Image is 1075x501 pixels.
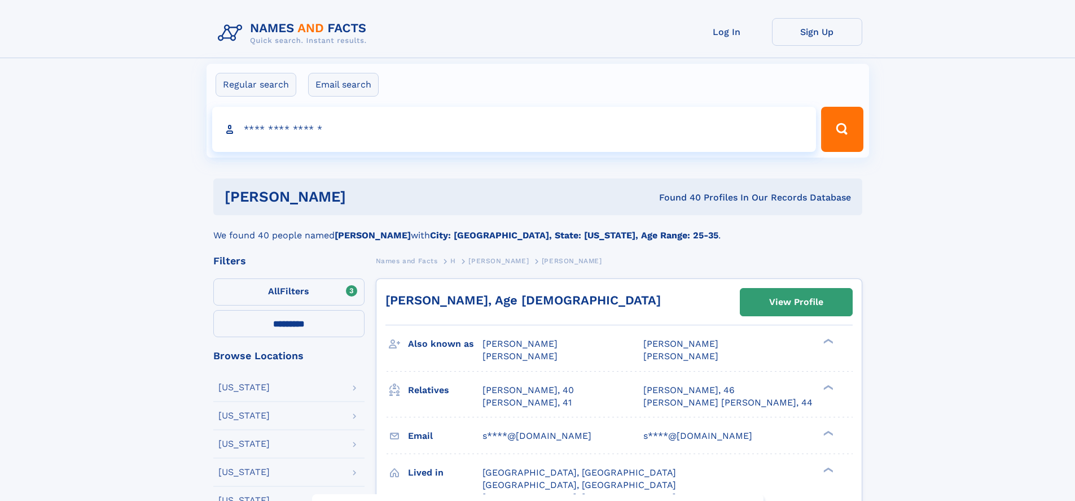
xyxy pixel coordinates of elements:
[408,381,482,400] h3: Relatives
[376,254,438,268] a: Names and Facts
[820,429,834,437] div: ❯
[643,338,718,349] span: [PERSON_NAME]
[385,293,661,307] a: [PERSON_NAME], Age [DEMOGRAPHIC_DATA]
[218,383,270,392] div: [US_STATE]
[482,384,574,397] a: [PERSON_NAME], 40
[482,480,676,490] span: [GEOGRAPHIC_DATA], [GEOGRAPHIC_DATA]
[213,351,365,361] div: Browse Locations
[450,257,456,265] span: H
[772,18,862,46] a: Sign Up
[213,278,365,306] label: Filters
[820,466,834,473] div: ❯
[408,426,482,446] h3: Email
[643,351,718,361] span: [PERSON_NAME]
[482,467,676,478] span: [GEOGRAPHIC_DATA], [GEOGRAPHIC_DATA]
[213,256,365,266] div: Filters
[468,254,529,268] a: [PERSON_NAME]
[213,215,862,242] div: We found 40 people named with .
[450,254,456,268] a: H
[468,257,529,265] span: [PERSON_NAME]
[643,384,735,397] a: [PERSON_NAME], 46
[482,351,558,361] span: [PERSON_NAME]
[740,289,852,316] a: View Profile
[268,286,280,297] span: All
[335,230,411,241] b: [PERSON_NAME]
[682,18,772,46] a: Log In
[216,73,296,97] label: Regular search
[643,397,813,409] a: [PERSON_NAME] [PERSON_NAME], 44
[482,338,558,349] span: [PERSON_NAME]
[218,411,270,420] div: [US_STATE]
[308,73,379,97] label: Email search
[430,230,718,241] b: City: [GEOGRAPHIC_DATA], State: [US_STATE], Age Range: 25-35
[769,289,823,315] div: View Profile
[542,257,602,265] span: [PERSON_NAME]
[218,439,270,448] div: [US_STATE]
[502,191,851,204] div: Found 40 Profiles In Our Records Database
[821,107,863,152] button: Search Button
[820,338,834,345] div: ❯
[482,397,572,409] a: [PERSON_NAME], 41
[213,18,376,49] img: Logo Names and Facts
[408,463,482,482] h3: Lived in
[218,468,270,477] div: [US_STATE]
[212,107,817,152] input: search input
[820,384,834,391] div: ❯
[408,334,482,354] h3: Also known as
[225,190,503,204] h1: [PERSON_NAME]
